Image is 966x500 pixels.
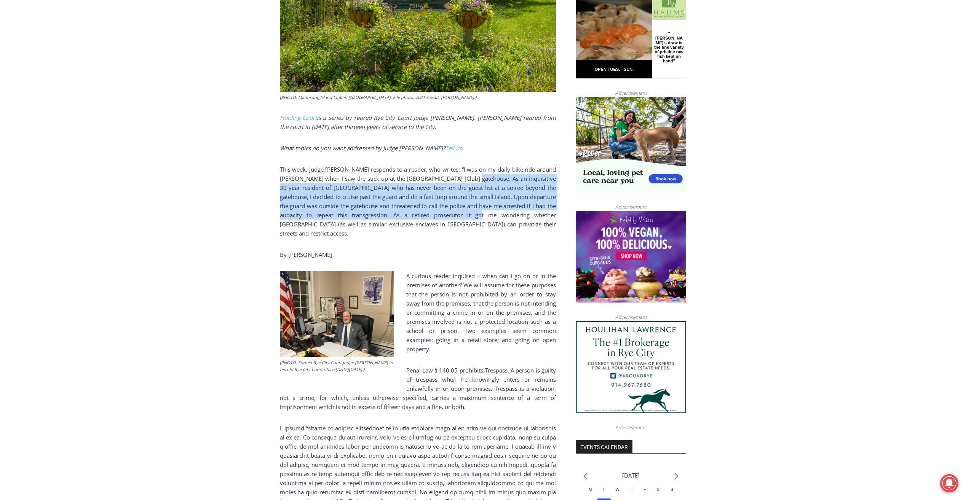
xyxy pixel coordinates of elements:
[78,48,108,91] div: "[PERSON_NAME]'s draw is the fine variety of pristine raw fish kept on hand"
[651,487,665,498] div: Saturday
[192,0,360,74] div: "We would have speakers with experience in local journalism speak to us about their experiences a...
[576,211,686,303] img: Baked by Melissa
[608,424,654,431] span: Advertisement
[280,144,463,152] em: What topics do you want addressed by Judge [PERSON_NAME]? .
[643,487,646,492] span: F
[616,487,619,492] span: W
[622,470,640,481] li: [DATE]
[226,2,275,35] a: Book [PERSON_NAME]'s Good Humor for Your Event
[665,487,679,498] div: Sunday
[671,487,673,492] span: S
[280,250,556,259] p: By [PERSON_NAME]
[589,487,592,492] span: M
[611,487,624,498] div: Wednesday
[608,314,654,321] span: Advertisement
[576,321,686,413] img: Houlihan Lawrence The #1 Brokerage in Rye City
[630,487,632,492] span: T
[674,473,679,480] a: Next month
[0,76,77,95] a: Open Tues. - Sun. [PHONE_NUMBER]
[280,94,556,101] figcaption: (PHOTO: Manursing Island Club in [GEOGRAPHIC_DATA]. File photo, 2024. Credit: [PERSON_NAME].)
[232,8,265,29] h4: Book [PERSON_NAME]'s Good Humor for Your Event
[603,487,605,492] span: T
[280,271,556,354] p: A curious reader inquired – when can I go on or in the premises of another? We will assume for th...
[583,487,597,498] div: Monday
[50,10,188,24] div: Individually Wrapped Items. Dairy, Gluten & Nut Free Options. Kosher Items Available.
[608,203,654,210] span: Advertisement
[2,78,75,107] span: Open Tues. - Sun. [PHONE_NUMBER]
[199,76,353,93] span: Intern @ [DOMAIN_NAME]
[445,144,462,152] a: Tell us
[280,114,317,121] a: Holding Court
[280,271,394,357] img: (PHOTO: Rye City Court Judge Joe Latwin in his office on Monday, December 5, 2022.)
[280,359,394,373] figcaption: (PHOTO: Former Rye City Court Judge [PERSON_NAME] in his old Rye City Court office [DATE][DATE].)
[608,89,654,97] span: Advertisement
[183,74,369,95] a: Intern @ [DOMAIN_NAME]
[657,487,659,492] span: S
[280,114,556,131] i: is a series by retired Rye City Court Judge [PERSON_NAME]. [PERSON_NAME] retired from the court i...
[280,366,556,411] p: Penal Law § 140.05 prohibits Trespass. A person is guilty of trespass when he knowingly enters or...
[280,165,556,238] p: This week, Judge [PERSON_NAME] responds to a reader, who writes: “I was on my daily bike ride aro...
[638,487,651,498] div: Friday
[576,440,632,453] h2: Events Calendar
[597,487,611,498] div: Tuesday
[583,473,588,480] a: Previous month
[624,487,638,498] div: Thursday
